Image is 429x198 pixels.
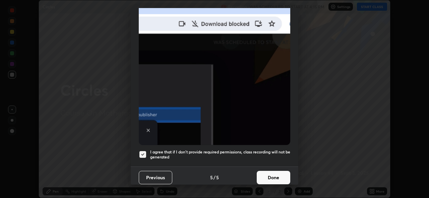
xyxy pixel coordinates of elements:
[210,174,213,181] h4: 5
[216,174,219,181] h4: 5
[257,171,290,184] button: Done
[150,149,290,160] h5: I agree that if I don't provide required permissions, class recording will not be generated
[139,171,172,184] button: Previous
[213,174,216,181] h4: /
